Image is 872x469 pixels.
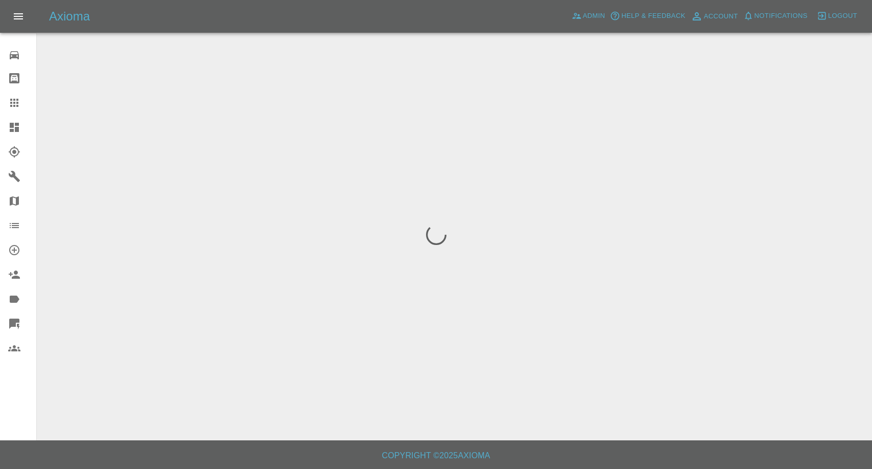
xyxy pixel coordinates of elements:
[741,8,810,24] button: Notifications
[814,8,860,24] button: Logout
[755,10,808,22] span: Notifications
[569,8,608,24] a: Admin
[621,10,685,22] span: Help & Feedback
[583,10,605,22] span: Admin
[828,10,857,22] span: Logout
[8,449,864,463] h6: Copyright © 2025 Axioma
[6,4,31,29] button: Open drawer
[688,8,741,25] a: Account
[49,8,90,25] h5: Axioma
[704,11,738,23] span: Account
[607,8,688,24] button: Help & Feedback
